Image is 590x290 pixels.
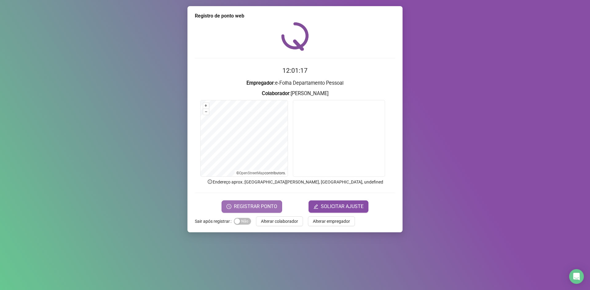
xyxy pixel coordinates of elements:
[313,218,350,225] span: Alterar empregador
[195,79,395,87] h3: : e-Folha Departamento Pessoal
[309,200,368,213] button: editSOLICITAR AJUSTE
[234,203,277,210] span: REGISTRAR PONTO
[203,109,209,115] button: –
[308,216,355,226] button: Alterar empregador
[195,90,395,98] h3: : [PERSON_NAME]
[207,179,213,184] span: info-circle
[195,179,395,185] p: Endereço aprox. : [GEOGRAPHIC_DATA][PERSON_NAME], [GEOGRAPHIC_DATA], undefined
[281,22,309,51] img: QRPoint
[569,269,584,284] div: Open Intercom Messenger
[262,91,289,96] strong: Colaborador
[203,103,209,109] button: +
[282,67,308,74] time: 12:01:17
[246,80,274,86] strong: Empregador
[261,218,298,225] span: Alterar colaborador
[195,216,234,226] label: Sair após registrar
[313,204,318,209] span: edit
[256,216,303,226] button: Alterar colaborador
[236,171,286,175] li: © contributors.
[195,12,395,20] div: Registro de ponto web
[239,171,265,175] a: OpenStreetMap
[321,203,364,210] span: SOLICITAR AJUSTE
[222,200,282,213] button: REGISTRAR PONTO
[226,204,231,209] span: clock-circle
